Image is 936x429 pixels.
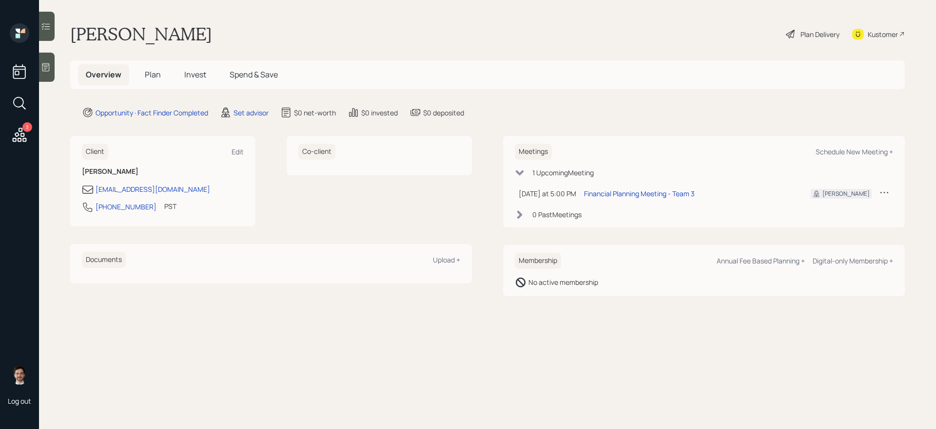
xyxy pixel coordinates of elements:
div: [PERSON_NAME] [822,189,870,198]
div: Opportunity · Fact Finder Completed [96,108,208,118]
div: Log out [8,396,31,406]
div: [PHONE_NUMBER] [96,202,156,212]
div: Digital-only Membership + [813,256,893,265]
h6: Client [82,144,108,160]
div: Annual Fee Based Planning + [717,256,805,265]
h6: Co-client [298,144,335,160]
div: PST [164,201,176,211]
img: jonah-coleman-headshot.png [10,365,29,385]
div: $0 deposited [423,108,464,118]
div: 0 Past Meeting s [532,209,582,220]
h6: Meetings [515,144,552,160]
div: Financial Planning Meeting - Team 3 [584,188,695,199]
span: Invest [184,69,206,80]
h6: Documents [82,252,126,268]
div: 1 Upcoming Meeting [532,168,594,178]
div: $0 net-worth [294,108,336,118]
div: $0 invested [361,108,398,118]
div: [EMAIL_ADDRESS][DOMAIN_NAME] [96,184,210,194]
h6: Membership [515,253,561,269]
div: Edit [232,147,244,156]
div: Plan Delivery [800,29,839,39]
div: Upload + [433,255,460,264]
span: Plan [145,69,161,80]
div: No active membership [528,277,598,287]
div: [DATE] at 5:00 PM [519,188,576,199]
div: Set advisor [234,108,269,118]
h6: [PERSON_NAME] [82,168,244,176]
h1: [PERSON_NAME] [70,23,212,45]
div: Schedule New Meeting + [816,147,893,156]
div: Kustomer [868,29,898,39]
span: Overview [86,69,121,80]
div: 3 [22,122,32,132]
span: Spend & Save [230,69,278,80]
